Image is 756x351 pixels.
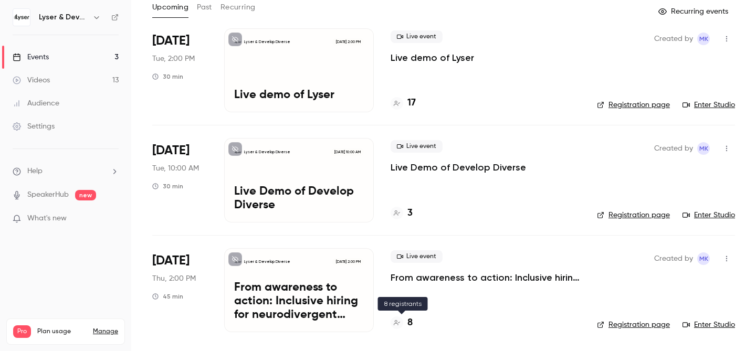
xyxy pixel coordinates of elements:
div: Audience [13,98,59,109]
div: Oct 23 Thu, 2:00 PM (Europe/Copenhagen) [152,248,207,332]
span: Thu, 2:00 PM [152,273,196,284]
div: 30 min [152,72,183,81]
span: new [75,190,96,200]
span: MK [699,142,708,155]
span: [DATE] 2:00 PM [332,38,363,46]
span: Live event [391,250,443,263]
span: Created by [654,33,693,45]
p: Live Demo of Develop Diverse [234,185,364,212]
span: Matilde Kjerulff [697,142,710,155]
p: Lyser & Develop Diverse [244,39,290,45]
div: Oct 7 Tue, 10:00 AM (Europe/Copenhagen) [152,138,207,222]
p: Live demo of Lyser [234,89,364,102]
a: Live demo of Lyser [391,51,474,64]
span: Help [27,166,43,177]
h4: 17 [407,96,416,110]
a: 17 [391,96,416,110]
div: 45 min [152,292,183,301]
span: [DATE] [152,252,190,269]
button: Recurring events [654,3,735,20]
a: From awareness to action: Inclusive hiring for neurodivergent talentLyser & Develop Diverse[DATE]... [224,248,374,332]
a: 3 [391,206,413,220]
span: What's new [27,213,67,224]
span: [DATE] 10:00 AM [331,148,363,156]
span: Plan usage [37,327,87,336]
img: Lyser & Develop Diverse [13,9,30,26]
h4: 3 [407,206,413,220]
a: SpeakerHub [27,189,69,200]
h4: 8 [407,316,413,330]
a: Live demo of LyserLyser & Develop Diverse[DATE] 2:00 PMLive demo of Lyser [224,28,374,112]
div: Videos [13,75,50,86]
a: Enter Studio [682,320,735,330]
a: Live Demo of Develop DiverseLyser & Develop Diverse[DATE] 10:00 AMLive Demo of Develop Diverse [224,138,374,222]
div: Events [13,52,49,62]
a: Registration page [597,100,670,110]
a: From awareness to action: Inclusive hiring for neurodivergent talent [391,271,580,284]
span: Created by [654,142,693,155]
p: Lyser & Develop Diverse [244,259,290,264]
p: Lyser & Develop Diverse [244,150,290,155]
li: help-dropdown-opener [13,166,119,177]
a: Enter Studio [682,210,735,220]
h6: Lyser & Develop Diverse [39,12,88,23]
div: 30 min [152,182,183,190]
a: 8 [391,316,413,330]
iframe: Noticeable Trigger [106,214,119,224]
a: Registration page [597,210,670,220]
span: Live event [391,30,443,43]
div: Settings [13,121,55,132]
a: Enter Studio [682,100,735,110]
span: [DATE] [152,33,190,49]
span: Matilde Kjerulff [697,33,710,45]
p: From awareness to action: Inclusive hiring for neurodivergent talent [234,281,364,322]
a: Manage [93,327,118,336]
span: Tue, 2:00 PM [152,54,195,64]
div: Sep 30 Tue, 2:00 PM (Europe/Copenhagen) [152,28,207,112]
span: Tue, 10:00 AM [152,163,199,174]
a: Live Demo of Develop Diverse [391,161,526,174]
a: Registration page [597,320,670,330]
span: MK [699,252,708,265]
span: [DATE] 2:00 PM [332,258,363,265]
span: MK [699,33,708,45]
span: Matilde Kjerulff [697,252,710,265]
span: Live event [391,140,443,153]
span: Created by [654,252,693,265]
span: Pro [13,325,31,338]
span: [DATE] [152,142,190,159]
